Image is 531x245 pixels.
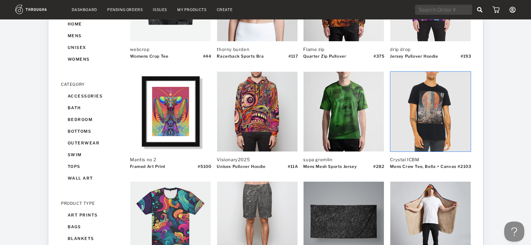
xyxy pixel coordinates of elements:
[72,7,97,12] a: Dashboard
[61,149,125,161] div: swim
[303,54,346,64] div: Quarter Zip Pullover
[61,18,125,30] div: home
[130,157,210,162] div: Mantis no 2
[458,164,471,174] div: # 2103
[61,42,125,53] div: unisex
[303,157,384,162] div: supa gremlin
[415,5,472,15] input: Search Order #
[61,137,125,149] div: outerwear
[61,172,125,184] div: wall art
[217,164,265,174] div: Unisex Pullover Hoodie
[177,7,207,12] a: My Products
[61,233,125,244] div: blankets
[504,222,524,242] iframe: Toggle Customer Support
[61,90,125,102] div: accessories
[303,164,357,174] div: Mens Mesh Sports Jersey
[460,54,471,64] div: # 193
[198,164,211,174] div: # 5100
[373,54,384,64] div: # 375
[130,47,210,52] div: webcrop
[153,7,167,12] a: Issues
[288,54,297,64] div: # 117
[61,201,125,206] div: PRODUCT TYPE
[217,47,297,52] div: thorny burden
[130,54,168,64] div: Womens Crop Tee
[61,161,125,172] div: tops
[107,7,143,12] a: Pending Orders
[61,82,125,87] div: CATEGORY
[61,221,125,233] div: bags
[390,72,471,151] img: 29380_Thumb_c326072951814731945866ad15e8cf4b-9380-.png
[304,72,384,151] img: 19380_Thumb_887aec10bad24397b60741c05e18d690-9380-.png
[390,47,470,52] div: drip drop
[390,54,438,64] div: Jersey Pullover Hoodie
[373,164,384,174] div: # 282
[61,102,125,114] div: bath
[130,164,165,174] div: Framed Art Print
[61,114,125,125] div: bedroom
[130,72,211,151] img: 79380_Thumb_172500671203433eb8afab9f43f04c26-9380-.png
[15,5,62,14] img: logo.1c10ca64.svg
[217,157,297,162] div: Visionary2025
[390,164,456,174] div: Mens Crew Tee, Bella + Canvas
[61,53,125,65] div: womens
[203,54,211,64] div: # 44
[390,157,470,162] div: Crystal ICBM
[217,7,233,12] a: Create
[61,30,125,42] div: mens
[303,47,384,52] div: Flame zip
[287,164,297,174] div: # 11A
[61,209,125,221] div: art prints
[217,72,297,151] img: 19380_Thumb_ad66cdf4c20349e69b88916ff3eb38bc-9380-.png
[217,54,264,64] div: Racerback Sports Bra
[61,125,125,137] div: bottoms
[492,6,500,13] img: icon_cart.dab5cea1.svg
